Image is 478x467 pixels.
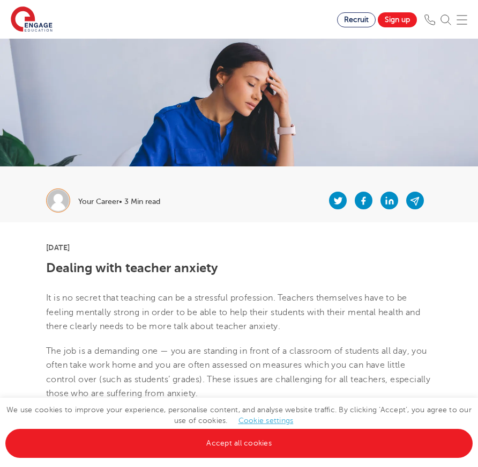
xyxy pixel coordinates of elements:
[457,14,467,25] img: Mobile Menu
[5,429,473,458] a: Accept all cookies
[46,261,432,275] h1: Dealing with teacher anxiety
[46,346,430,398] span: The job is a demanding one — you are standing in front of a classroom of students all day, you of...
[46,293,420,331] span: It is no secret that teaching can be a stressful profession. Teachers themselves have to be feeli...
[238,417,294,425] a: Cookie settings
[5,406,473,447] span: We use cookies to improve your experience, personalise content, and analyse website traffic. By c...
[344,16,369,24] span: Recruit
[424,14,435,25] img: Phone
[78,198,160,206] p: Your Career• 3 Min read
[378,12,417,27] a: Sign up
[46,244,432,251] p: [DATE]
[440,14,451,25] img: Search
[11,6,53,33] img: Engage Education
[337,12,376,27] a: Recruit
